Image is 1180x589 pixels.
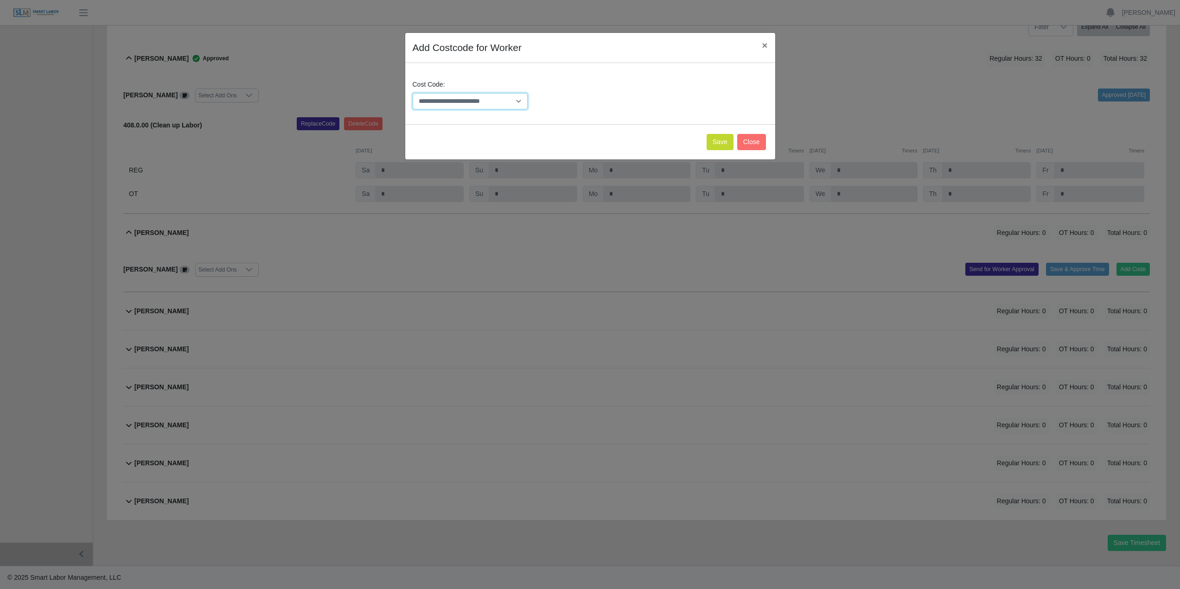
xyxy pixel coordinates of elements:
[762,40,767,51] span: ×
[413,40,522,55] h4: Add Costcode for Worker
[707,134,734,150] button: Save
[413,80,445,89] label: Cost Code:
[737,134,766,150] button: Close
[754,33,775,57] button: Close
